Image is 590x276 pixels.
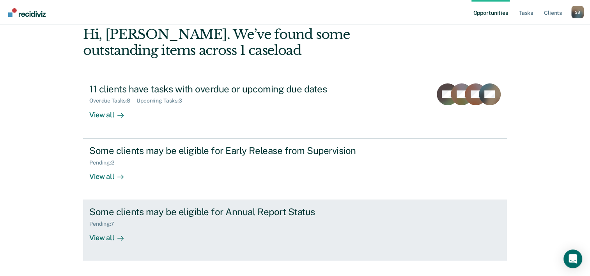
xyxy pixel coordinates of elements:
[89,97,136,104] div: Overdue Tasks : 8
[89,227,133,242] div: View all
[89,206,363,218] div: Some clients may be eligible for Annual Report Status
[8,8,46,17] img: Recidiviz
[89,221,120,227] div: Pending : 7
[89,83,363,95] div: 11 clients have tasks with overdue or upcoming due dates
[83,27,422,58] div: Hi, [PERSON_NAME]. We’ve found some outstanding items across 1 caseload
[563,249,582,268] div: Open Intercom Messenger
[136,97,188,104] div: Upcoming Tasks : 3
[83,200,507,261] a: Some clients may be eligible for Annual Report StatusPending:7View all
[89,104,133,119] div: View all
[89,166,133,181] div: View all
[571,6,584,18] button: Profile dropdown button
[83,77,507,138] a: 11 clients have tasks with overdue or upcoming due datesOverdue Tasks:8Upcoming Tasks:3View all
[571,6,584,18] div: S B
[89,145,363,156] div: Some clients may be eligible for Early Release from Supervision
[89,159,120,166] div: Pending : 2
[83,138,507,200] a: Some clients may be eligible for Early Release from SupervisionPending:2View all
